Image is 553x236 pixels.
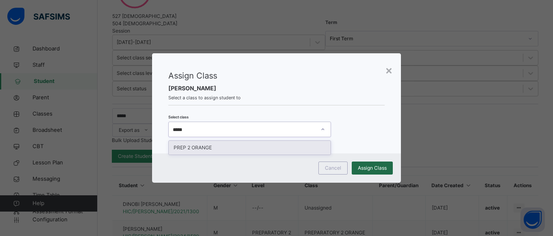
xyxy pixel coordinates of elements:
[168,84,385,92] span: [PERSON_NAME]
[168,115,189,119] span: Select class
[325,164,341,172] span: Cancel
[358,164,387,172] span: Assign Class
[385,61,393,79] div: ×
[169,141,331,155] div: PREP 2 ORANGE
[168,71,217,81] span: Assign Class
[168,94,385,101] span: Select a class to assign student to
